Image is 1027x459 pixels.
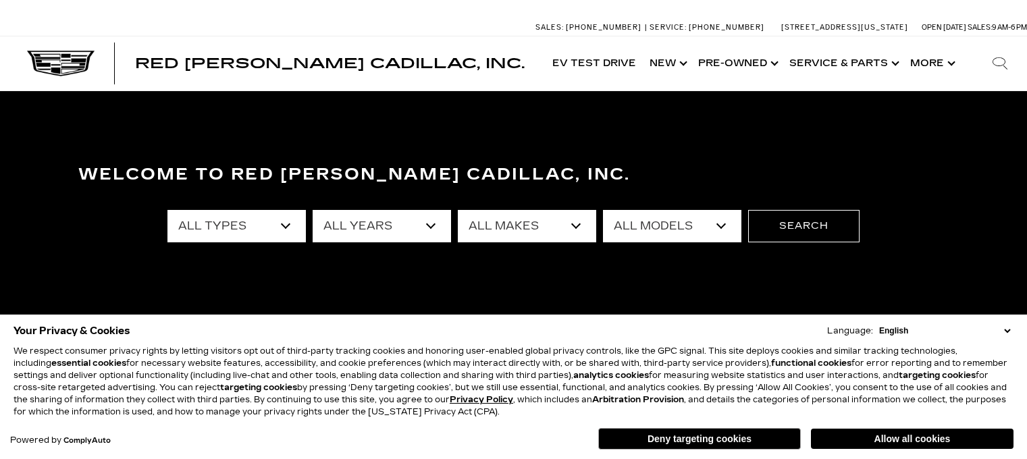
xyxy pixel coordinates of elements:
[689,23,764,32] span: [PHONE_NUMBER]
[592,395,684,404] strong: Arbitration Provision
[903,36,959,90] button: More
[458,210,596,242] select: Filter by make
[598,428,801,450] button: Deny targeting cookies
[783,36,903,90] a: Service & Parts
[167,210,306,242] select: Filter by type
[827,327,873,335] div: Language:
[992,23,1027,32] span: 9 AM-6 PM
[14,321,130,340] span: Your Privacy & Cookies
[313,210,451,242] select: Filter by year
[220,383,297,392] strong: targeting cookies
[771,358,851,368] strong: functional cookies
[968,23,992,32] span: Sales:
[899,371,976,380] strong: targeting cookies
[14,345,1013,418] p: We respect consumer privacy rights by letting visitors opt out of third-party tracking cookies an...
[135,57,525,70] a: Red [PERSON_NAME] Cadillac, Inc.
[27,51,95,76] img: Cadillac Dark Logo with Cadillac White Text
[535,24,645,31] a: Sales: [PHONE_NUMBER]
[650,23,687,32] span: Service:
[603,210,741,242] select: Filter by model
[645,24,768,31] a: Service: [PHONE_NUMBER]
[781,23,908,32] a: [STREET_ADDRESS][US_STATE]
[876,325,1013,337] select: Language Select
[51,358,126,368] strong: essential cookies
[566,23,641,32] span: [PHONE_NUMBER]
[546,36,643,90] a: EV Test Drive
[10,436,111,445] div: Powered by
[748,210,860,242] button: Search
[535,23,564,32] span: Sales:
[573,371,649,380] strong: analytics cookies
[450,395,513,404] a: Privacy Policy
[78,161,949,188] h3: Welcome to Red [PERSON_NAME] Cadillac, Inc.
[691,36,783,90] a: Pre-Owned
[63,437,111,445] a: ComplyAuto
[811,429,1013,449] button: Allow all cookies
[135,55,525,72] span: Red [PERSON_NAME] Cadillac, Inc.
[922,23,966,32] span: Open [DATE]
[643,36,691,90] a: New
